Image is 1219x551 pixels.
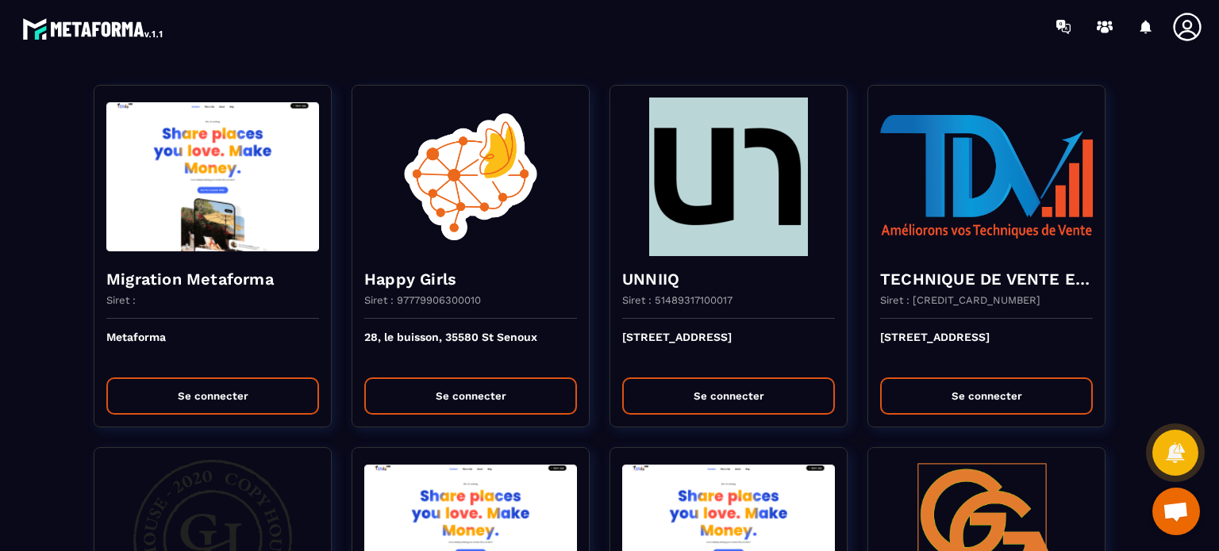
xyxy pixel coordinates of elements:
[106,377,319,415] button: Se connecter
[364,294,481,306] p: Siret : 97779906300010
[880,294,1040,306] p: Siret : [CREDIT_CARD_NUMBER]
[106,268,319,290] h4: Migration Metaforma
[1152,488,1200,535] div: Ouvrir le chat
[364,377,577,415] button: Se connecter
[106,98,319,256] img: funnel-background
[106,294,136,306] p: Siret :
[622,268,835,290] h4: UNNIIQ
[364,268,577,290] h4: Happy Girls
[622,98,835,256] img: funnel-background
[364,331,577,365] p: 28, le buisson, 35580 St Senoux
[880,377,1093,415] button: Se connecter
[880,331,1093,365] p: [STREET_ADDRESS]
[622,331,835,365] p: [STREET_ADDRESS]
[622,294,733,306] p: Siret : 51489317100017
[22,14,165,43] img: logo
[880,98,1093,256] img: funnel-background
[106,331,319,365] p: Metaforma
[880,268,1093,290] h4: TECHNIQUE DE VENTE EDITION
[622,377,835,415] button: Se connecter
[364,98,577,256] img: funnel-background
